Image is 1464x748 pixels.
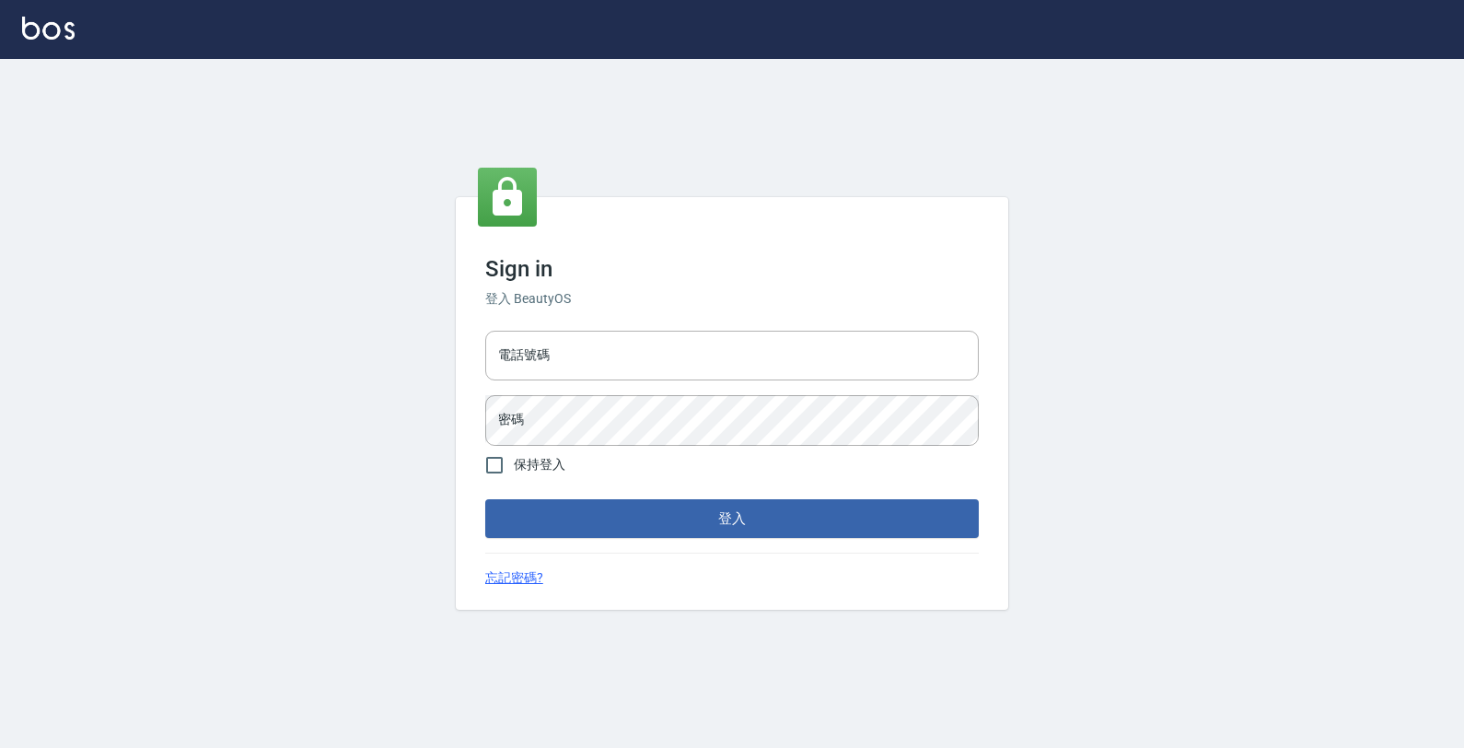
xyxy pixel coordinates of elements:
span: 保持登入 [514,455,565,474]
h6: 登入 BeautyOS [485,289,979,309]
button: 登入 [485,499,979,538]
img: Logo [22,17,75,40]
a: 忘記密碼? [485,568,543,588]
h3: Sign in [485,256,979,282]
